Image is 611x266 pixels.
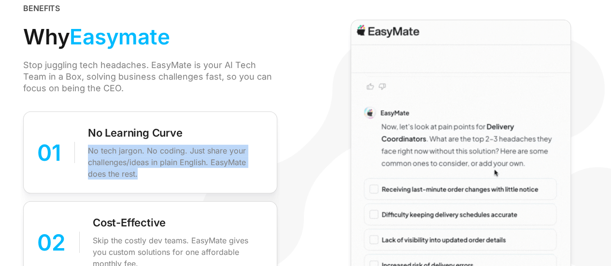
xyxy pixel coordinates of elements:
p: No Learning Curve [88,126,183,140]
div: Stop juggling tech headaches. EasyMate is your AI Tech Team in a Box, solving business challenges... [23,59,277,94]
span: Easymate [70,20,170,54]
div: Why [23,20,170,54]
div: 02 [37,225,66,260]
div: BENEFITS [23,2,60,14]
div: 01 [37,135,61,170]
p: No tech jargon. No coding. Just share your challenges/ideas in plain English. EasyMate does the r... [88,145,263,180]
p: Cost-Effective [93,215,166,230]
